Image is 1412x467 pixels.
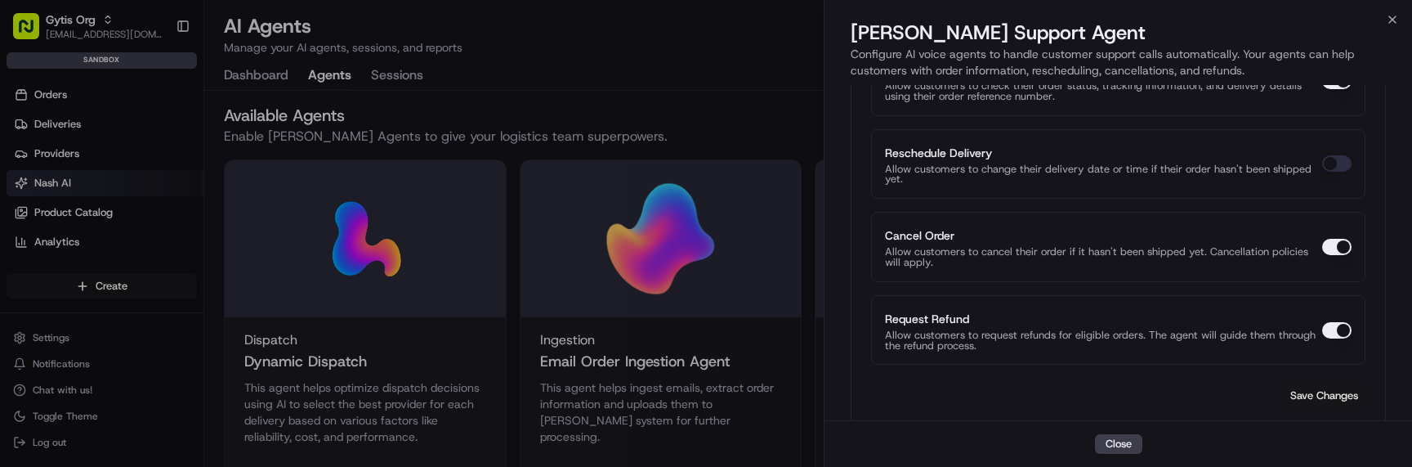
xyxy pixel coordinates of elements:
[885,164,1319,186] p: Allow customers to change their delivery date or time if their order hasn't been shipped yet.
[33,237,125,254] span: Knowledge Base
[851,46,1386,79] p: Configure AI voice agents to handle customer support calls automatically. Your agents can help cu...
[885,330,1319,352] p: Allow customers to request refunds for eligible orders. The agent will guide them through the ref...
[16,156,46,186] img: 1736555255976-a54dd68f-1ca7-489b-9aae-adbdc363a1c4
[56,173,207,186] div: We're available if you need us!
[163,277,198,290] span: Pylon
[278,161,297,181] button: Start new chat
[885,228,954,243] label: Cancel Order
[1095,434,1142,454] button: Close
[1283,384,1365,407] button: Save Changes
[42,106,270,123] input: Clear
[10,231,132,260] a: 📗Knowledge Base
[16,65,297,92] p: Welcome 👋
[16,16,49,49] img: Nash
[16,239,29,252] div: 📗
[56,156,268,173] div: Start new chat
[885,312,969,326] label: Request Refund
[115,276,198,290] a: Powered byPylon
[132,231,269,260] a: 💻API Documentation
[885,81,1319,102] p: Allow customers to check their order status, tracking information, and delivery details using the...
[138,239,151,252] div: 💻
[885,146,992,160] label: Reschedule Delivery
[851,20,1386,46] h2: [PERSON_NAME] Support Agent
[154,237,262,254] span: API Documentation
[885,247,1319,268] p: Allow customers to cancel their order if it hasn't been shipped yet. Cancellation policies will a...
